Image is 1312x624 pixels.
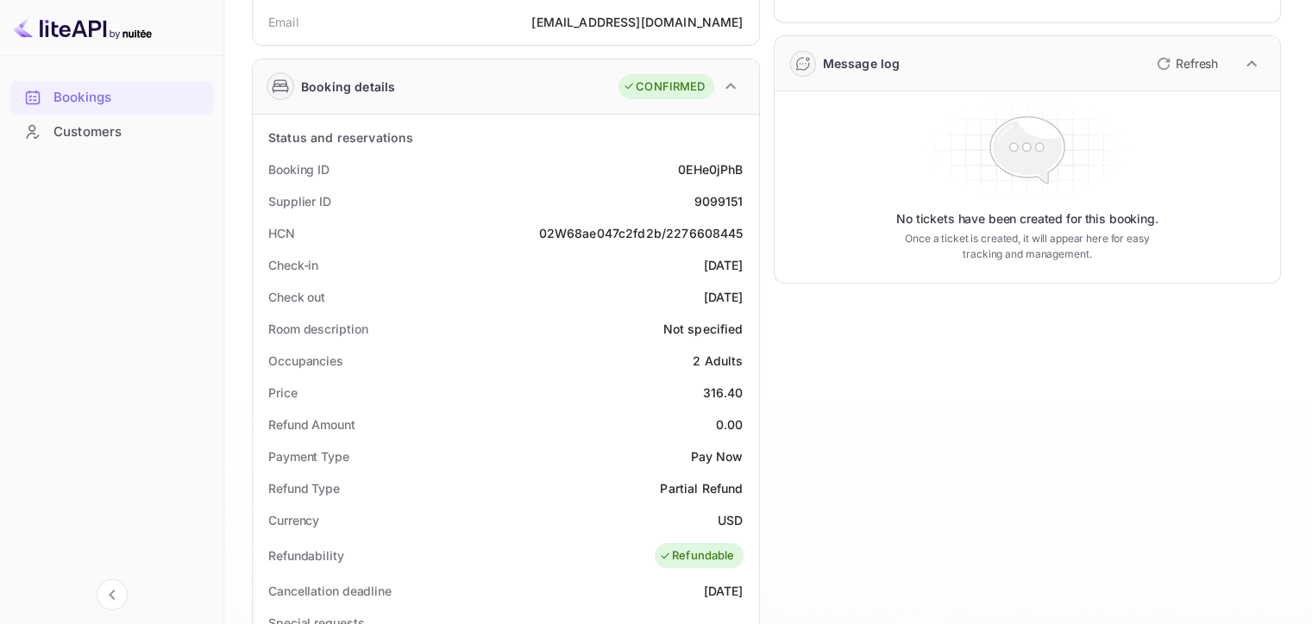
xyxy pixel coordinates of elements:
div: Refundability [268,546,344,565]
div: Status and reservations [268,128,413,147]
div: Booking details [301,78,395,96]
div: Bookings [10,81,213,115]
div: 9099151 [694,192,743,210]
div: 316.40 [703,384,744,402]
button: Refresh [1146,50,1225,78]
div: Supplier ID [268,192,331,210]
div: [DATE] [704,288,744,306]
div: [DATE] [704,582,744,600]
div: Email [268,13,298,31]
a: Bookings [10,81,213,113]
div: USD [718,511,743,529]
div: Booking ID [268,160,330,178]
div: Customers [10,115,213,149]
a: Customers [10,115,213,147]
div: Cancellation deadline [268,582,392,600]
div: [EMAIL_ADDRESS][DOMAIN_NAME] [531,13,743,31]
p: Refresh [1176,54,1218,72]
div: 02W68ae047c2fd2b/2276608445 [538,224,743,242]
img: LiteAPI logo [14,14,152,41]
div: 0EHe0jPhB [678,160,743,178]
button: Collapse navigation [97,579,128,610]
div: Not specified [663,320,744,338]
div: Check out [268,288,325,306]
div: Payment Type [268,447,349,465]
div: Pay Now [690,447,743,465]
div: Refund Type [268,479,340,497]
div: Partial Refund [660,479,743,497]
p: Once a ticket is created, it will appear here for easy tracking and management. [892,231,1163,262]
div: Bookings [53,88,204,108]
div: Check-in [268,256,318,274]
div: [DATE] [704,256,744,274]
div: Refundable [659,547,735,565]
p: No tickets have been created for this booking. [896,210,1158,228]
div: Price [268,384,298,402]
div: Refund Amount [268,415,355,434]
div: 2 Adults [693,352,743,370]
div: Room description [268,320,367,338]
div: 0.00 [716,415,744,434]
div: Occupancies [268,352,343,370]
div: Customers [53,122,204,142]
div: CONFIRMED [623,78,705,96]
div: Currency [268,511,319,529]
div: HCN [268,224,295,242]
div: Message log [823,54,901,72]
